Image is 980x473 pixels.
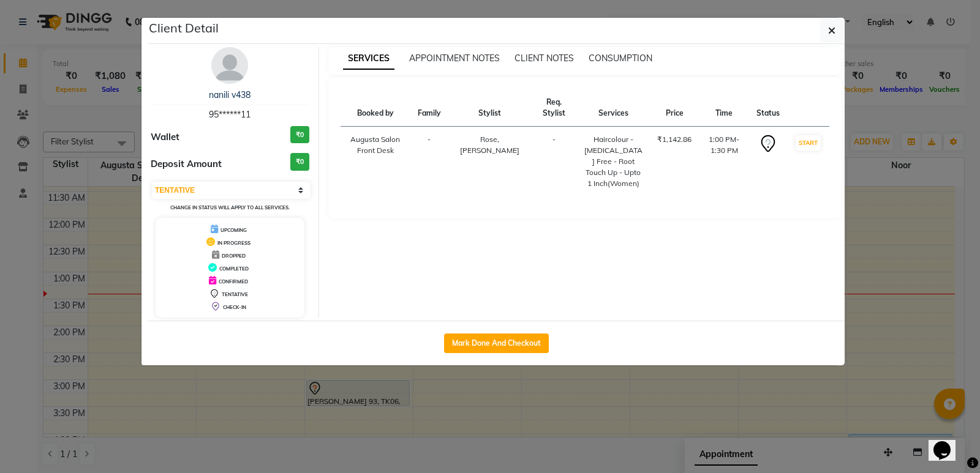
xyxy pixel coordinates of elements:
[211,47,248,84] img: avatar
[290,126,309,144] h3: ₹0
[480,135,497,144] span: Rose
[749,89,787,127] th: Status
[209,89,251,100] a: nanili v438
[514,53,574,64] span: CLIENT NOTES
[410,89,448,127] th: Family
[170,204,290,210] small: Change in status will apply to all services.
[343,48,394,70] span: SERVICES
[341,89,410,127] th: Booked by
[699,89,749,127] th: Time
[699,127,749,197] td: 1:00 PM-1:30 PM
[409,53,500,64] span: APPOINTMENT NOTES
[584,134,643,189] div: Haircolour - [MEDICAL_DATA] Free - Root Touch Up - Upto 1 Inch(Women)
[657,134,692,145] div: ₹1,142.86
[222,253,246,259] span: DROPPED
[290,153,309,171] h3: ₹0
[151,130,179,144] span: Wallet
[222,291,248,297] span: TENTATIVE
[650,89,699,127] th: Price
[221,227,247,233] span: UPCOMING
[796,135,821,151] button: START
[341,127,410,197] td: Augusta Salon Front Desk
[929,424,968,461] iframe: chat widget
[532,127,576,197] td: -
[217,240,251,246] span: IN PROGRESS
[448,89,532,127] th: Stylist
[444,333,549,353] button: Mark Done And Checkout
[149,19,219,37] h5: Client Detail
[219,278,248,285] span: CONFIRMED
[151,157,222,171] span: Deposit Amount
[223,304,246,310] span: CHECK-IN
[532,89,576,127] th: Req. Stylist
[219,266,249,272] span: COMPLETED
[589,53,652,64] span: CONSUMPTION
[410,127,448,197] td: -
[576,89,650,127] th: Services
